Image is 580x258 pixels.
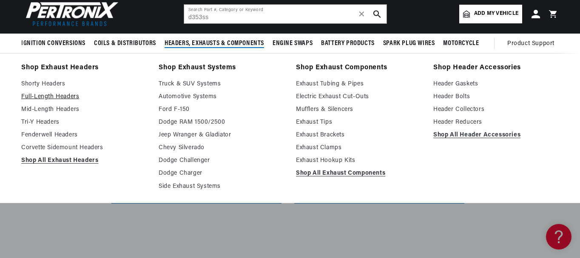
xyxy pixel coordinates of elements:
a: Shop All Header Accessories [433,130,559,140]
summary: Product Support [507,34,559,54]
a: Exhaust Clamps [296,143,421,153]
a: Exhaust Tips [296,117,421,128]
a: Electric Exhaust Cut-Outs [296,92,421,102]
a: Fenderwell Headers [21,130,147,140]
a: Ford F-150 [159,105,284,115]
a: Mufflers & Silencers [296,105,421,115]
a: Corvette Sidemount Headers [21,143,147,153]
span: Ignition Conversions [21,39,85,48]
input: Search Part #, Category or Keyword [184,5,387,23]
a: Dodge Charger [159,168,284,179]
summary: Headers, Exhausts & Components [160,34,268,54]
a: Mid-Length Headers [21,105,147,115]
a: Dodge RAM 1500/2500 [159,117,284,128]
a: Dodge Challenger [159,156,284,166]
summary: Spark Plug Wires [379,34,439,54]
span: Coils & Distributors [94,39,156,48]
a: Shorty Headers [21,79,147,89]
a: Side Exhaust Systems [159,181,284,192]
span: Product Support [507,39,554,48]
a: Header Reducers [433,117,559,128]
a: Truck & SUV Systems [159,79,284,89]
span: Motorcycle [443,39,479,48]
a: Exhaust Hookup Kits [296,156,421,166]
a: Full-Length Headers [21,92,147,102]
a: Header Gaskets [433,79,559,89]
a: Exhaust Brackets [296,130,421,140]
a: Header Bolts [433,92,559,102]
a: Shop All Exhaust Components [296,168,421,179]
summary: Ignition Conversions [21,34,90,54]
span: Battery Products [321,39,375,48]
a: Automotive Systems [159,92,284,102]
span: Spark Plug Wires [383,39,435,48]
a: Shop All Exhaust Headers [21,156,147,166]
span: Headers, Exhausts & Components [165,39,264,48]
button: search button [368,5,387,23]
summary: Coils & Distributors [90,34,160,54]
span: Add my vehicle [474,10,518,18]
a: Tri-Y Headers [21,117,147,128]
a: Shop Exhaust Headers [21,62,147,74]
a: Shop Exhaust Systems [159,62,284,74]
a: Shop Exhaust Components [296,62,421,74]
summary: Motorcycle [439,34,483,54]
a: Chevy Silverado [159,143,284,153]
a: Exhaust Tubing & Pipes [296,79,421,89]
a: Jeep Wranger & Gladiator [159,130,284,140]
a: Add my vehicle [459,5,522,23]
summary: Battery Products [317,34,379,54]
summary: Engine Swaps [268,34,317,54]
a: Header Collectors [433,105,559,115]
a: Shop Header Accessories [433,62,559,74]
span: Engine Swaps [273,39,313,48]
